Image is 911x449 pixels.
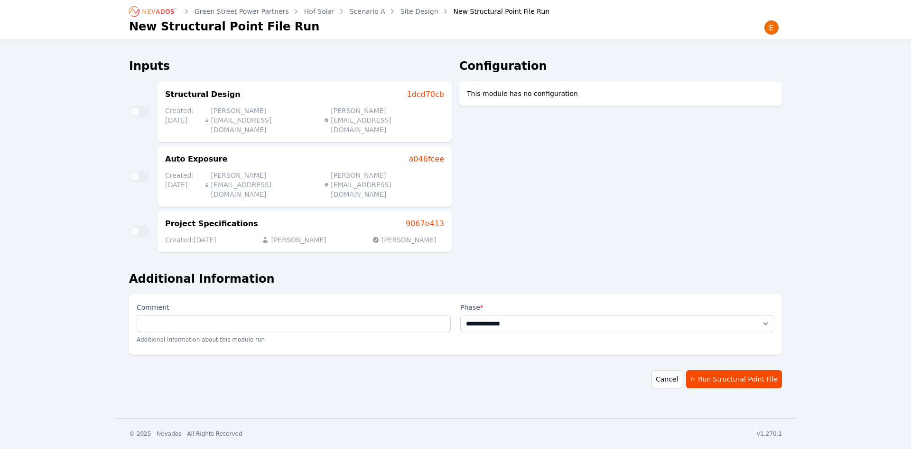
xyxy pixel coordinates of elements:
[165,89,241,100] h3: Structural Design
[459,81,782,106] div: This module has no configuration
[129,19,319,34] h1: New Structural Point File Run
[165,153,227,165] h3: Auto Exposure
[686,370,782,388] button: Run Structural Point File
[205,106,317,134] p: [PERSON_NAME][EMAIL_ADDRESS][DOMAIN_NAME]
[324,106,437,134] p: [PERSON_NAME][EMAIL_ADDRESS][DOMAIN_NAME]
[129,4,549,19] nav: Breadcrumb
[324,171,437,199] p: [PERSON_NAME][EMAIL_ADDRESS][DOMAIN_NAME]
[407,89,444,100] a: 1dcd70cb
[406,218,444,229] a: 9067e413
[261,235,326,245] p: [PERSON_NAME]
[195,7,289,16] a: Green Street Power Partners
[129,430,242,438] div: © 2025 - Nevados - All Rights Reserved
[400,7,438,16] a: Site Design
[129,58,452,74] h2: Inputs
[757,430,782,438] div: v1.270.1
[459,58,782,74] h2: Configuration
[372,235,437,245] p: [PERSON_NAME]
[440,7,550,16] div: New Structural Point File Run
[764,20,779,35] img: Emily Walker
[350,7,385,16] a: Scenario A
[165,171,197,199] p: Created: [DATE]
[165,218,258,229] h3: Project Specifications
[205,171,317,199] p: [PERSON_NAME][EMAIL_ADDRESS][DOMAIN_NAME]
[304,7,335,16] a: Hof Solar
[409,153,444,165] a: a046fcee
[137,302,451,315] label: Comment
[165,235,216,245] p: Created: [DATE]
[460,302,774,313] label: Phase
[165,106,197,134] p: Created: [DATE]
[137,332,451,347] p: Additional information about this module run
[651,370,682,388] a: Cancel
[129,271,782,287] h2: Additional Information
